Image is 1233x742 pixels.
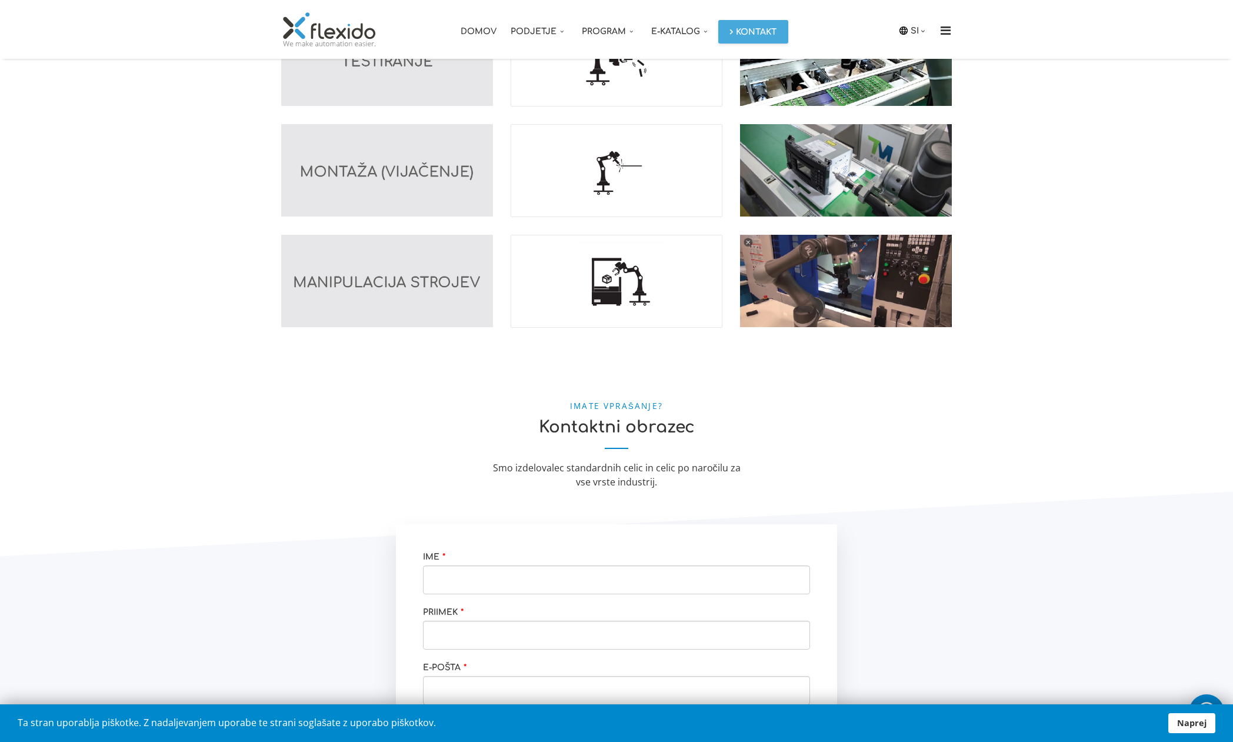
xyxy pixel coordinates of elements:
label: Priimek [423,607,466,618]
img: Manipulacija strojev [511,235,722,327]
div: Smo izdelovalec standardnih celic in celic po naročilu za vse vrste industrij. [487,461,746,489]
small: Imate vprašanje? [570,400,663,411]
a: SI [911,24,928,37]
img: icon-laguage.svg [898,25,909,36]
a: Naprej [1168,713,1215,733]
label: Ime [423,552,448,563]
label: E-pošta [423,663,469,673]
img: Montaza (Vijačenje) [511,125,722,217]
img: Testiranje [281,14,493,107]
img: whatsapp_icon_white.svg [1195,700,1218,723]
img: Testiranje [740,14,952,107]
img: Flexido, d.o.o. [281,12,378,47]
h2: Kontaktni obrazec [281,418,952,450]
img: Montaza (Vijačenje) [740,124,952,217]
a: Kontakt [718,20,788,44]
img: Manipulacija strojev [281,235,493,327]
img: Montaza (Vijačenje) [281,124,493,217]
img: Manipulacija strojev [740,235,952,327]
i: Menu [936,25,955,36]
